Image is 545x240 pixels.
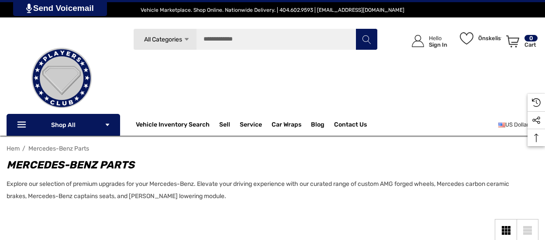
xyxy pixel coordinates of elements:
svg: Önskelistor [460,32,473,45]
p: Explore our selection of premium upgrades for your Mercedes-Benz. Elevate your driving experience... [7,178,530,202]
a: Logga in [402,26,452,56]
a: Blog [311,121,324,130]
svg: Icon User Account [412,35,424,47]
span: Car Wraps [272,121,301,130]
p: 0 [524,35,538,41]
p: Cart [524,41,538,48]
p: Shop All [7,114,120,136]
span: All Categories [144,36,182,43]
a: All Categories Icon Arrow Down Icon Arrow Up [133,28,197,50]
p: Hello [429,35,447,41]
img: PjwhLS0gR2VuZXJhdG9yOiBHcmF2aXQuaW8gLS0+PHN2ZyB4bWxucz0iaHR0cDovL3d3dy53My5vcmcvMjAwMC9zdmciIHhtb... [26,3,32,13]
p: Önskelistor [478,35,501,41]
a: Service [240,121,262,130]
svg: Icon Line [16,120,29,130]
button: Sök [355,28,377,50]
a: Önskelistor Önskelistor [456,26,502,50]
nav: Breadcrumb [7,141,538,156]
a: Hem [7,145,20,152]
h1: Mercedes-Benz Parts [7,157,530,173]
svg: Top [528,134,545,142]
svg: Icon Arrow Down [183,36,190,43]
a: Contact Us [334,121,367,130]
img: Players Club | Cars For Sale [18,34,105,122]
a: Sell [219,116,240,134]
a: Car Wraps [272,116,311,134]
a: Mercedes-Benz Parts [28,145,89,152]
a: Välj valuta: USD [498,116,538,134]
a: Vehicle Inventory Search [136,121,210,130]
span: Vehicle Marketplace. Shop Online. Nationwide Delivery. | 404.602.9593 | [EMAIL_ADDRESS][DOMAIN_NAME] [141,7,404,13]
span: Sell [219,121,230,130]
p: Sign In [429,41,447,48]
svg: Recently Viewed [532,98,541,107]
a: Kundvagn med 0 artiklar [502,26,538,60]
svg: Icon Arrow Down [104,122,110,128]
svg: Review Your Cart [506,35,519,48]
svg: Social Media [532,116,541,125]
